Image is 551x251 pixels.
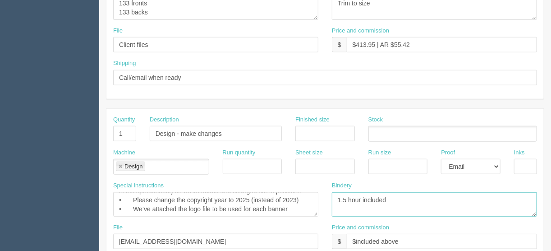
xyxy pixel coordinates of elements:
[368,149,391,157] label: Run size
[332,223,389,232] label: Price and commission
[113,181,164,190] label: Special instructions
[332,37,347,52] div: $
[150,116,179,124] label: Description
[332,234,347,249] div: $
[441,149,455,157] label: Proof
[295,149,323,157] label: Sheet size
[295,116,330,124] label: Finished size
[332,181,352,190] label: Bindery
[514,149,525,157] label: Inks
[124,163,142,169] div: Design
[113,223,123,232] label: File
[332,27,389,35] label: Price and commission
[113,149,135,157] label: Machine
[113,27,123,35] label: File
[368,116,383,124] label: Stock
[113,59,136,68] label: Shipping
[223,149,256,157] label: Run quantity
[113,116,135,124] label: Quantity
